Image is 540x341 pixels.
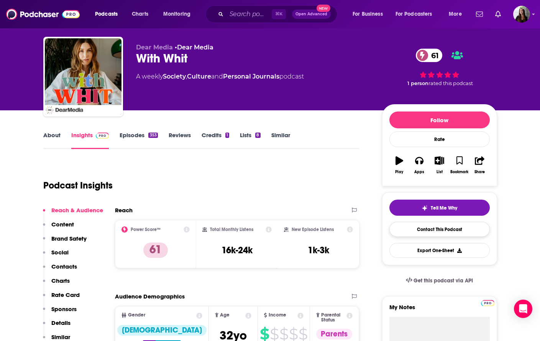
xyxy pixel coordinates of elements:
[422,205,428,211] img: tell me why sparkle
[429,151,449,179] button: List
[115,207,133,214] h2: Reach
[255,133,260,138] div: 8
[43,291,80,305] button: Rate Card
[269,313,286,318] span: Income
[353,9,383,20] span: For Business
[396,9,432,20] span: For Podcasters
[213,5,345,23] div: Search podcasts, credits, & more...
[120,131,158,149] a: Episodes353
[473,8,486,21] a: Show notifications dropdown
[347,8,392,20] button: open menu
[220,313,230,318] span: Age
[202,131,229,149] a: Credits1
[416,49,443,62] a: 61
[51,319,71,326] p: Details
[292,227,334,232] h2: New Episode Listens
[449,9,462,20] span: More
[163,9,190,20] span: Monitoring
[389,243,490,258] button: Export One-Sheet
[163,73,186,80] a: Society
[450,170,468,174] div: Bookmark
[260,328,269,340] span: $
[514,300,532,318] div: Open Intercom Messenger
[96,133,109,139] img: Podchaser Pro
[148,133,158,138] div: 353
[51,249,69,256] p: Social
[210,227,253,232] h2: Total Monthly Listens
[395,170,403,174] div: Play
[115,293,185,300] h2: Audience Demographics
[175,44,213,51] span: •
[414,170,424,174] div: Apps
[389,303,490,317] label: My Notes
[43,305,77,320] button: Sponsors
[211,73,223,80] span: and
[513,6,530,23] button: Show profile menu
[132,9,148,20] span: Charts
[131,227,161,232] h2: Power Score™
[143,243,168,258] p: 61
[389,151,409,179] button: Play
[407,80,428,86] span: 1 person
[431,205,457,211] span: Tell Me Why
[43,235,87,249] button: Brand Safety
[474,170,485,174] div: Share
[90,8,128,20] button: open menu
[43,180,113,191] h1: Podcast Insights
[299,328,307,340] span: $
[45,38,121,115] img: With Whit
[43,221,74,235] button: Content
[43,207,103,221] button: Reach & Audience
[51,221,74,228] p: Content
[240,131,260,149] a: Lists8
[136,72,304,81] div: A weekly podcast
[423,49,443,62] span: 61
[51,207,103,214] p: Reach & Audience
[117,325,207,336] div: [DEMOGRAPHIC_DATA]
[414,277,473,284] span: Get this podcast via API
[382,44,497,91] div: 61 1 personrated this podcast
[492,8,504,21] a: Show notifications dropdown
[43,263,77,277] button: Contacts
[222,244,253,256] h3: 16k-24k
[513,6,530,23] span: Logged in as bnmartinn
[513,6,530,23] img: User Profile
[389,111,490,128] button: Follow
[158,8,200,20] button: open menu
[389,200,490,216] button: tell me why sparkleTell Me Why
[136,44,173,51] span: Dear Media
[43,277,70,291] button: Charts
[428,80,473,86] span: rated this podcast
[186,73,187,80] span: ,
[289,328,298,340] span: $
[481,299,494,306] a: Pro website
[51,333,70,341] p: Similar
[169,131,191,149] a: Reviews
[223,73,279,80] a: Personal Journals
[400,271,479,290] a: Get this podcast via API
[51,235,87,242] p: Brand Safety
[270,328,279,340] span: $
[71,131,109,149] a: InsightsPodchaser Pro
[43,319,71,333] button: Details
[391,8,443,20] button: open menu
[292,10,331,19] button: Open AdvancedNew
[51,277,70,284] p: Charts
[389,131,490,147] div: Rate
[317,5,330,12] span: New
[43,131,61,149] a: About
[443,8,471,20] button: open menu
[316,329,352,339] div: Parents
[51,291,80,298] p: Rate Card
[225,133,229,138] div: 1
[295,12,327,16] span: Open Advanced
[6,7,80,21] img: Podchaser - Follow, Share and Rate Podcasts
[481,300,494,306] img: Podchaser Pro
[409,151,429,179] button: Apps
[127,8,153,20] a: Charts
[271,131,290,149] a: Similar
[187,73,211,80] a: Culture
[95,9,118,20] span: Podcasts
[43,249,69,263] button: Social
